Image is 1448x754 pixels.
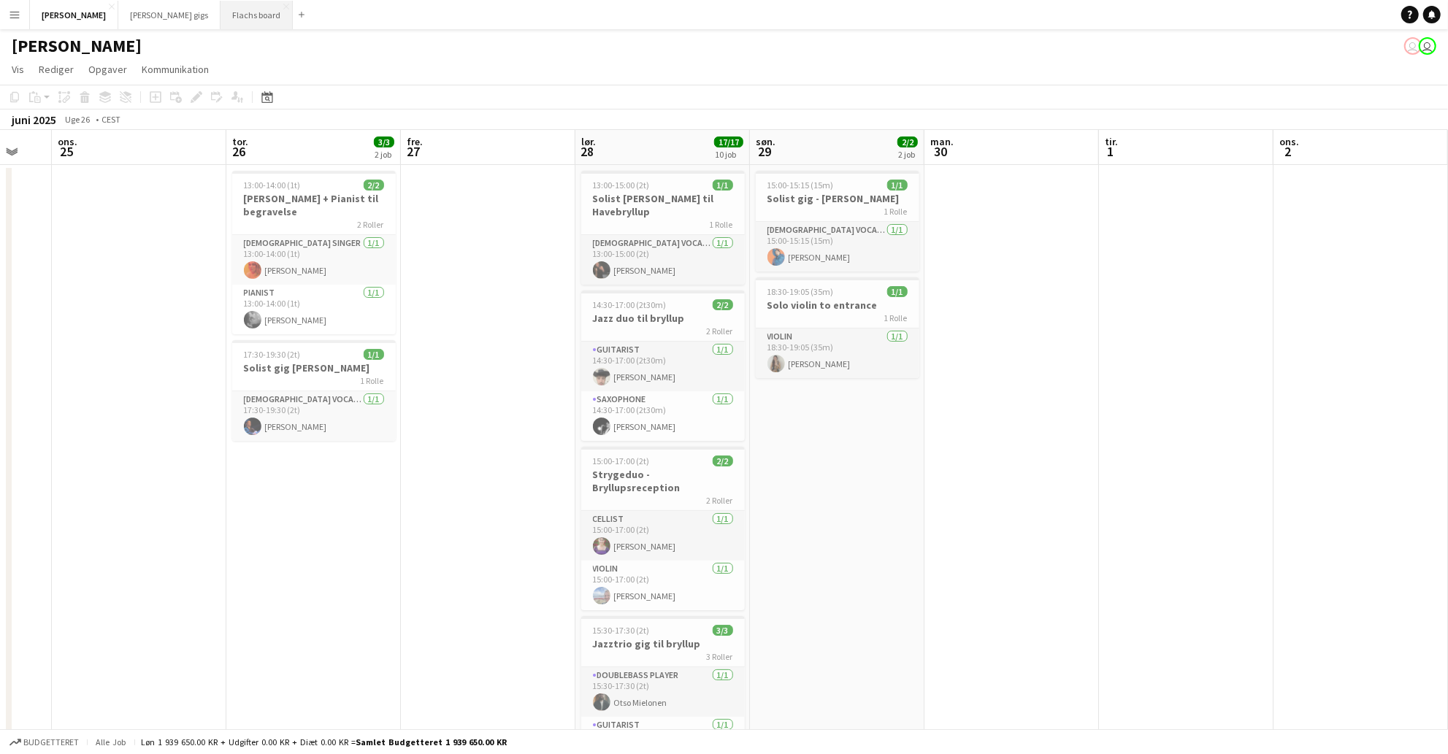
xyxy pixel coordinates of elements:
span: 17/17 [714,136,743,147]
a: Opgaver [83,60,133,79]
h3: Solo violin to entrance [756,299,919,312]
span: ons. [1279,135,1299,148]
span: Rediger [39,63,74,76]
h3: Jazztrio gig til bryllup [581,637,745,650]
span: 15:00-15:15 (15m) [767,180,834,191]
h3: Solist gig - [PERSON_NAME] [756,192,919,205]
span: 2 Roller [707,326,733,336]
app-card-role: Pianist1/113:00-14:00 (1t)[PERSON_NAME] [232,285,396,334]
span: 2 [1277,143,1299,160]
span: 27 [405,143,423,160]
a: Rediger [33,60,80,79]
app-job-card: 17:30-19:30 (2t)1/1Solist gig [PERSON_NAME]1 Rolle[DEMOGRAPHIC_DATA] Vocal + Guitar1/117:30-19:30... [232,340,396,441]
span: 1/1 [713,180,733,191]
h3: [PERSON_NAME] + Pianist til begravelse [232,192,396,218]
div: 2 job [375,149,394,160]
span: Uge 26 [59,114,96,125]
span: lør. [581,135,596,148]
span: 17:30-19:30 (2t) [244,349,301,360]
span: 2/2 [713,455,733,466]
app-user-avatar: Frederik Flach [1419,37,1436,55]
app-card-role: [DEMOGRAPHIC_DATA] Singer1/113:00-14:00 (1t)[PERSON_NAME] [232,235,396,285]
button: [PERSON_NAME] gigs [118,1,221,29]
h3: Jazz duo til bryllup [581,312,745,325]
span: 1/1 [887,286,908,297]
span: 25 [55,143,77,160]
app-card-role: Violin1/115:00-17:00 (2t)[PERSON_NAME] [581,561,745,610]
span: 26 [230,143,248,160]
span: Budgetteret [23,737,79,747]
app-job-card: 15:00-15:15 (15m)1/1Solist gig - [PERSON_NAME]1 Rolle[DEMOGRAPHIC_DATA] Vocal + Piano1/115:00-15:... [756,171,919,272]
div: CEST [101,114,120,125]
span: 1/1 [887,180,908,191]
span: 13:00-15:00 (2t) [593,180,650,191]
app-card-role: [DEMOGRAPHIC_DATA] Vocal + Piano1/115:00-15:15 (15m)[PERSON_NAME] [756,222,919,272]
h3: Solist gig [PERSON_NAME] [232,361,396,374]
app-job-card: 13:00-15:00 (2t)1/1Solist [PERSON_NAME] til Havebryllup1 Rolle[DEMOGRAPHIC_DATA] Vocal + Piano1/1... [581,171,745,285]
span: 2/2 [364,180,384,191]
app-job-card: 13:00-14:00 (1t)2/2[PERSON_NAME] + Pianist til begravelse2 Roller[DEMOGRAPHIC_DATA] Singer1/113:0... [232,171,396,334]
app-card-role: Cellist1/115:00-17:00 (2t)[PERSON_NAME] [581,511,745,561]
app-user-avatar: Asger Søgaard Hajslund [1404,37,1422,55]
button: [PERSON_NAME] [30,1,118,29]
span: tor. [232,135,248,148]
app-card-role: [DEMOGRAPHIC_DATA] Vocal + Guitar1/117:30-19:30 (2t)[PERSON_NAME] [232,391,396,441]
span: 3/3 [374,136,394,147]
a: Vis [6,60,30,79]
app-job-card: 18:30-19:05 (35m)1/1Solo violin to entrance1 RolleViolin1/118:30-19:05 (35m)[PERSON_NAME] [756,277,919,378]
span: 15:30-17:30 (2t) [593,625,650,636]
span: 1 [1103,143,1118,160]
span: 1 Rolle [884,206,908,217]
span: 29 [754,143,775,160]
h3: Solist [PERSON_NAME] til Havebryllup [581,192,745,218]
app-job-card: 14:30-17:00 (2t30m)2/2Jazz duo til bryllup2 RollerGuitarist1/114:30-17:00 (2t30m)[PERSON_NAME]Sax... [581,291,745,441]
span: ons. [58,135,77,148]
app-card-role: Saxophone1/114:30-17:00 (2t30m)[PERSON_NAME] [581,391,745,441]
span: 18:30-19:05 (35m) [767,286,834,297]
app-card-role: Guitarist1/114:30-17:00 (2t30m)[PERSON_NAME] [581,342,745,391]
div: juni 2025 [12,112,56,127]
div: 2 job [898,149,917,160]
span: søn. [756,135,775,148]
button: Flachs board [221,1,293,29]
span: 1 Rolle [361,375,384,386]
span: 1 Rolle [710,219,733,230]
app-card-role: Violin1/118:30-19:05 (35m)[PERSON_NAME] [756,328,919,378]
span: 3/3 [713,625,733,636]
span: 3 Roller [707,651,733,662]
span: Kommunikation [142,63,209,76]
span: man. [930,135,954,148]
span: Opgaver [88,63,127,76]
a: Kommunikation [136,60,215,79]
span: fre. [407,135,423,148]
app-job-card: 15:00-17:00 (2t)2/2Strygeduo - Bryllupsreception2 RollerCellist1/115:00-17:00 (2t)[PERSON_NAME]Vi... [581,447,745,610]
button: Budgetteret [7,734,81,750]
h3: Strygeduo - Bryllupsreception [581,468,745,494]
span: 28 [579,143,596,160]
span: 1/1 [364,349,384,360]
span: 2 Roller [358,219,384,230]
span: 2/2 [713,299,733,310]
span: tir. [1105,135,1118,148]
span: Vis [12,63,24,76]
h1: [PERSON_NAME] [12,35,142,57]
app-card-role: Doublebass Player1/115:30-17:30 (2t)Otso Mielonen [581,667,745,717]
div: 10 job [715,149,743,160]
span: Alle job [93,736,129,747]
app-card-role: [DEMOGRAPHIC_DATA] Vocal + Piano1/113:00-15:00 (2t)[PERSON_NAME] [581,235,745,285]
span: 30 [928,143,954,160]
span: 14:30-17:00 (2t30m) [593,299,667,310]
span: 2/2 [897,136,918,147]
span: Samlet budgetteret 1 939 650.00 KR [356,736,507,747]
span: 1 Rolle [884,312,908,323]
span: 15:00-17:00 (2t) [593,455,650,466]
div: Løn 1 939 650.00 KR + Udgifter 0.00 KR + Diæt 0.00 KR = [141,736,507,747]
span: 2 Roller [707,495,733,506]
